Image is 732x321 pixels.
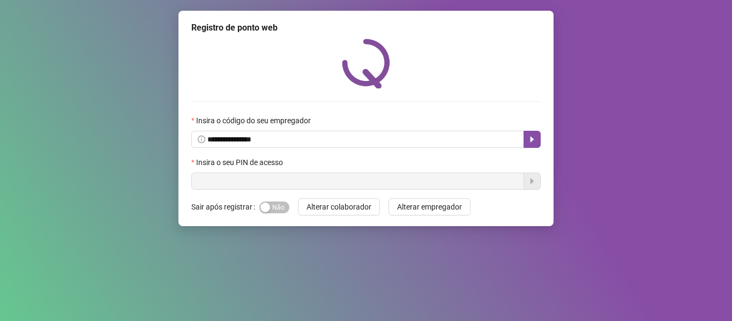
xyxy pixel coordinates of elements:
span: info-circle [198,136,205,143]
button: Alterar empregador [389,198,470,215]
span: Alterar colaborador [307,201,371,213]
label: Insira o seu PIN de acesso [191,156,290,168]
label: Insira o código do seu empregador [191,115,318,126]
button: Alterar colaborador [298,198,380,215]
span: Alterar empregador [397,201,462,213]
span: caret-right [528,135,536,144]
label: Sair após registrar [191,198,259,215]
div: Registro de ponto web [191,21,541,34]
img: QRPoint [342,39,390,88]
